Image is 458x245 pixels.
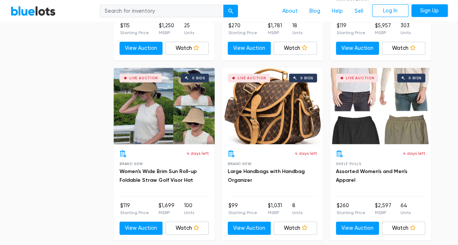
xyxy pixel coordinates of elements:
[228,29,257,36] p: Starting Price
[11,5,56,16] a: BlueLots
[375,22,391,36] li: $5,957
[267,22,282,36] li: $1,781
[187,150,209,157] p: 4 days left
[267,209,282,216] p: MSRP
[158,209,175,216] p: MSRP
[100,4,224,17] input: Search for inventory
[184,202,194,216] li: 100
[129,76,158,80] div: Live Auction
[165,42,209,55] a: Watch
[304,4,326,18] a: Blog
[120,29,149,36] p: Starting Price
[120,222,163,235] a: View Auction
[382,222,425,235] a: Watch
[159,22,174,36] li: $1,250
[336,168,407,183] a: Assorted Women's and Men's Apparel
[267,202,282,216] li: $1,031
[336,162,361,166] span: Shelf Pulls
[346,76,375,80] div: Live Auction
[411,4,448,17] a: Sign Up
[292,22,302,36] li: 18
[120,42,163,55] a: View Auction
[228,168,305,183] a: Large Handbags with Handbag Organizer
[382,42,425,55] a: Watch
[400,29,411,36] p: Units
[228,42,271,55] a: View Auction
[158,202,175,216] li: $1,699
[292,209,302,216] p: Units
[184,209,194,216] p: Units
[120,209,149,216] p: Starting Price
[228,202,257,216] li: $99
[120,22,149,36] li: $115
[192,76,205,80] div: 0 bids
[337,22,365,36] li: $119
[120,168,197,183] a: Women's Wide Brim Sun Roll-up Foldable Straw Golf Visor Hat
[228,222,271,235] a: View Auction
[120,162,143,166] span: Brand New
[403,150,425,157] p: 4 days left
[295,150,317,157] p: 4 days left
[228,209,257,216] p: Starting Price
[337,209,365,216] p: Starting Price
[375,202,391,216] li: $2,597
[238,76,266,80] div: Live Auction
[408,76,422,80] div: 0 bids
[292,29,302,36] p: Units
[165,222,209,235] a: Watch
[375,29,391,36] p: MSRP
[274,222,317,235] a: Watch
[114,68,215,144] a: Live Auction 0 bids
[400,202,411,216] li: 64
[274,42,317,55] a: Watch
[292,202,302,216] li: 8
[336,42,379,55] a: View Auction
[330,68,431,144] a: Live Auction 0 bids
[277,4,304,18] a: About
[267,29,282,36] p: MSRP
[349,4,369,18] a: Sell
[228,162,251,166] span: Brand New
[184,22,194,36] li: 25
[400,209,411,216] p: Units
[336,222,379,235] a: View Auction
[372,4,408,17] a: Log In
[375,209,391,216] p: MSRP
[326,4,349,18] a: Help
[337,202,365,216] li: $260
[159,29,174,36] p: MSRP
[222,68,323,144] a: Live Auction 0 bids
[184,29,194,36] p: Units
[120,202,149,216] li: $119
[300,76,313,80] div: 0 bids
[337,29,365,36] p: Starting Price
[400,22,411,36] li: 303
[228,22,257,36] li: $270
